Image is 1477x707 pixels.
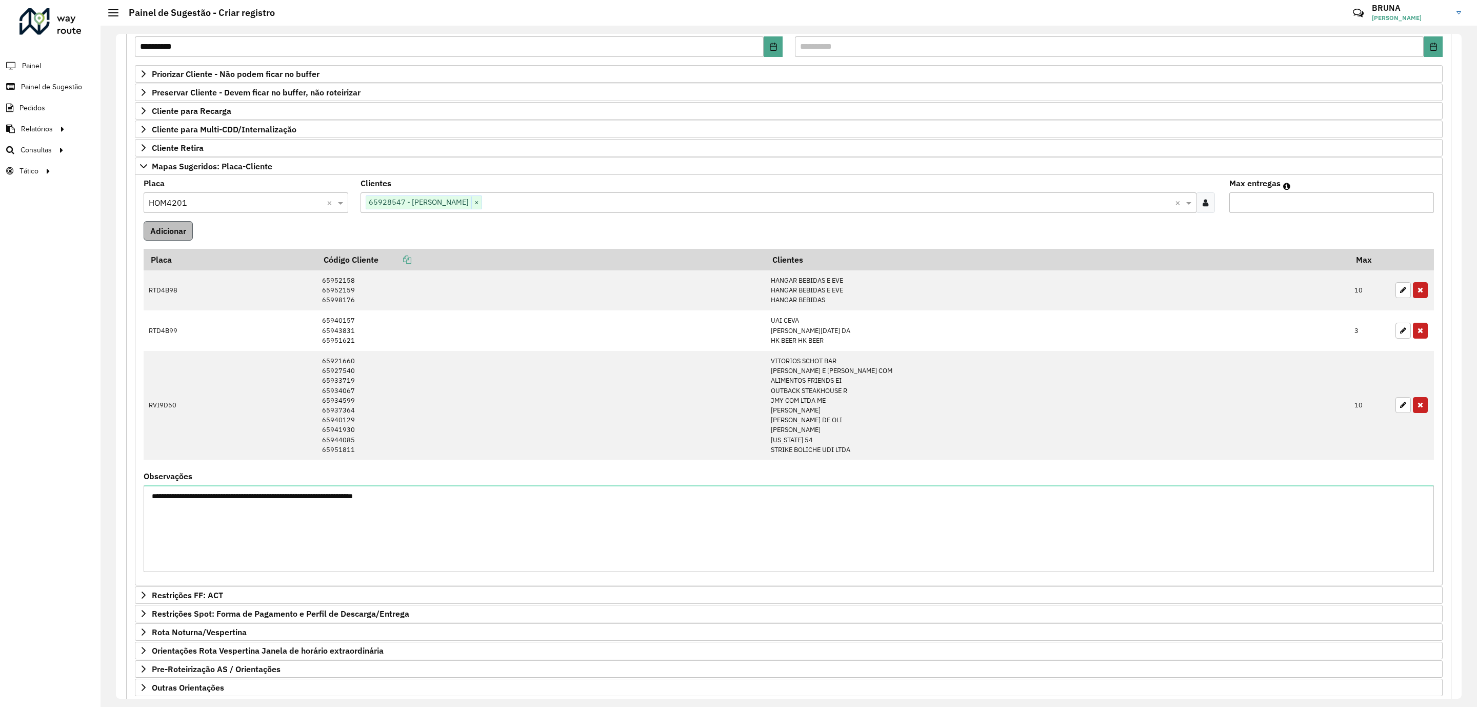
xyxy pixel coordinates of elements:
[135,139,1443,156] a: Cliente Retira
[135,660,1443,678] a: Pre-Roteirização AS / Orientações
[152,628,247,636] span: Rota Noturna/Vespertina
[764,36,783,57] button: Choose Date
[135,642,1443,659] a: Orientações Rota Vespertina Janela de horário extraordinária
[152,162,272,170] span: Mapas Sugeridos: Placa-Cliente
[1372,3,1449,13] h3: BRUNA
[316,351,765,460] td: 65921660 65927540 65933719 65934067 65934599 65937364 65940129 65941930 65944085 65951811
[135,623,1443,641] a: Rota Noturna/Vespertina
[316,249,765,270] th: Código Cliente
[135,175,1443,586] div: Mapas Sugeridos: Placa-Cliente
[1283,182,1290,190] em: Máximo de clientes que serão colocados na mesma rota com os clientes informados
[152,125,296,133] span: Cliente para Multi-CDD/Internalização
[144,310,316,351] td: RTD4B99
[1347,2,1369,24] a: Contato Rápido
[135,102,1443,120] a: Cliente para Recarga
[1349,351,1390,460] td: 10
[1349,310,1390,351] td: 3
[1372,13,1449,23] span: [PERSON_NAME]
[152,70,320,78] span: Priorizar Cliente - Não podem ficar no buffer
[19,166,38,176] span: Tático
[1424,36,1443,57] button: Choose Date
[1175,197,1184,209] span: Clear all
[152,683,224,692] span: Outras Orientações
[135,586,1443,604] a: Restrições FF: ACT
[135,679,1443,696] a: Outras Orientações
[152,107,231,115] span: Cliente para Recarga
[152,591,223,599] span: Restrições FF: ACT
[21,124,53,134] span: Relatórios
[135,121,1443,138] a: Cliente para Multi-CDD/Internalização
[152,88,361,96] span: Preservar Cliente - Devem ficar no buffer, não roteirizar
[766,351,1349,460] td: VITORIOS SCHOT BAR [PERSON_NAME] E [PERSON_NAME] COM ALIMENTOS FRIENDS EI OUTBACK STEAKHOUSE R JM...
[152,144,204,152] span: Cliente Retira
[144,351,316,460] td: RVI9D50
[118,7,275,18] h2: Painel de Sugestão - Criar registro
[316,270,765,310] td: 65952158 65952159 65998176
[361,177,391,189] label: Clientes
[366,196,471,208] span: 65928547 - [PERSON_NAME]
[471,197,482,209] span: ×
[135,84,1443,101] a: Preservar Cliente - Devem ficar no buffer, não roteirizar
[21,82,82,92] span: Painel de Sugestão
[766,270,1349,310] td: HANGAR BEBIDAS E EVE HANGAR BEBIDAS E EVE HANGAR BEBIDAS
[22,61,41,71] span: Painel
[316,310,765,351] td: 65940157 65943831 65951621
[152,665,281,673] span: Pre-Roteirização AS / Orientações
[19,103,45,113] span: Pedidos
[144,249,316,270] th: Placa
[1229,177,1281,189] label: Max entregas
[21,145,52,155] span: Consultas
[144,270,316,310] td: RTD4B98
[766,310,1349,351] td: UAI CEVA [PERSON_NAME][DATE] DA HK BEER HK BEER
[152,610,409,618] span: Restrições Spot: Forma de Pagamento e Perfil de Descarga/Entrega
[1349,249,1390,270] th: Max
[135,65,1443,83] a: Priorizar Cliente - Não podem ficar no buffer
[1349,270,1390,310] td: 10
[766,249,1349,270] th: Clientes
[135,605,1443,622] a: Restrições Spot: Forma de Pagamento e Perfil de Descarga/Entrega
[152,646,384,655] span: Orientações Rota Vespertina Janela de horário extraordinária
[327,197,335,209] span: Clear all
[144,221,193,241] button: Adicionar
[144,470,192,482] label: Observações
[135,158,1443,175] a: Mapas Sugeridos: Placa-Cliente
[378,254,411,265] a: Copiar
[144,177,165,189] label: Placa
